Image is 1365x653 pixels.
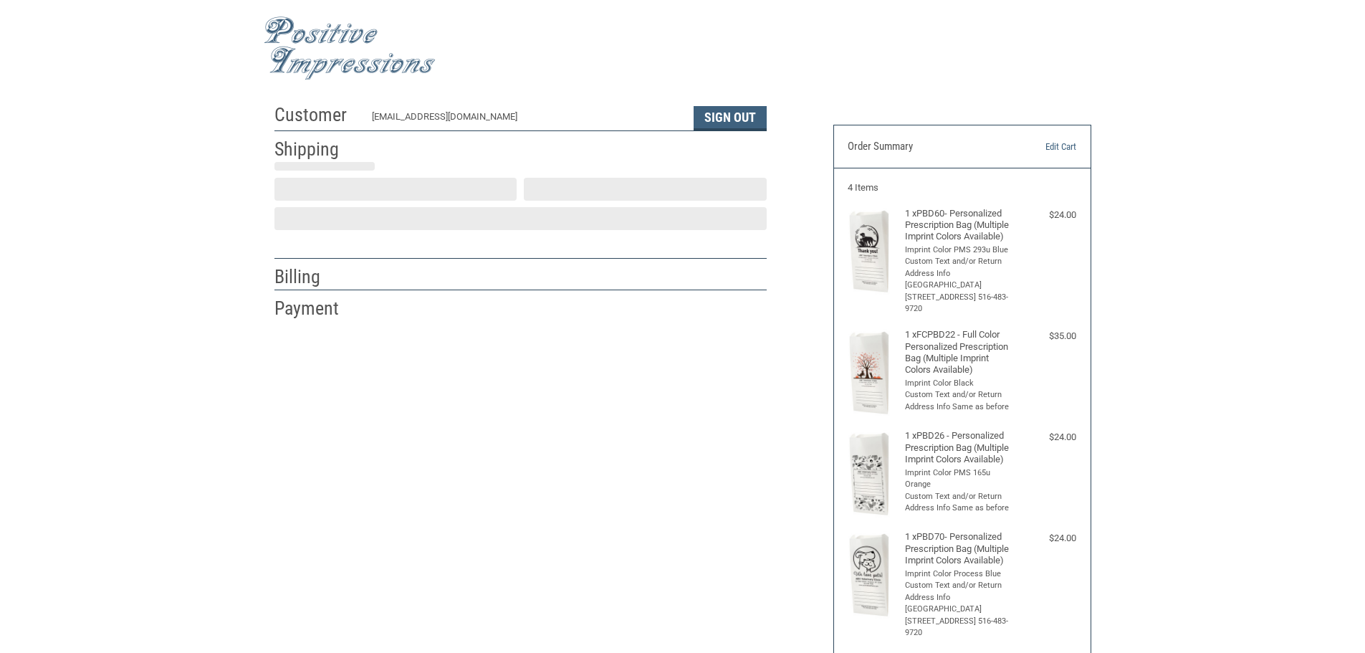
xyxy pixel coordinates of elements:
h2: Customer [274,103,358,127]
li: Imprint Color PMS 293u Blue [905,244,1016,257]
button: Sign Out [694,106,767,130]
div: $24.00 [1019,430,1076,444]
div: $35.00 [1019,329,1076,343]
h3: 4 Items [848,182,1076,194]
h3: Order Summary [848,140,1003,154]
a: Edit Cart [1003,140,1076,154]
li: Imprint Color PMS 165u Orange [905,467,1016,491]
div: $24.00 [1019,531,1076,545]
h2: Payment [274,297,358,320]
img: Positive Impressions [264,16,436,80]
h4: 1 x PBD26 - Personalized Prescription Bag (Multiple Imprint Colors Available) [905,430,1016,465]
h2: Shipping [274,138,358,161]
h2: Billing [274,265,358,289]
div: $24.00 [1019,208,1076,222]
h4: 1 x PBD60- Personalized Prescription Bag (Multiple Imprint Colors Available) [905,208,1016,243]
li: Custom Text and/or Return Address Info [GEOGRAPHIC_DATA] [STREET_ADDRESS] 516-483-9720 [905,256,1016,315]
li: Imprint Color Process Blue [905,568,1016,581]
li: Custom Text and/or Return Address Info [GEOGRAPHIC_DATA] [STREET_ADDRESS] 516-483-9720 [905,580,1016,639]
h4: 1 x FCPBD22 - Full Color Personalized Prescription Bag (Multiple Imprint Colors Available) [905,329,1016,376]
li: Custom Text and/or Return Address Info Same as before [905,491,1016,515]
div: [EMAIL_ADDRESS][DOMAIN_NAME] [372,110,679,130]
h4: 1 x PBD70- Personalized Prescription Bag (Multiple Imprint Colors Available) [905,531,1016,566]
li: Imprint Color Black [905,378,1016,390]
li: Custom Text and/or Return Address Info Same as before [905,389,1016,413]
